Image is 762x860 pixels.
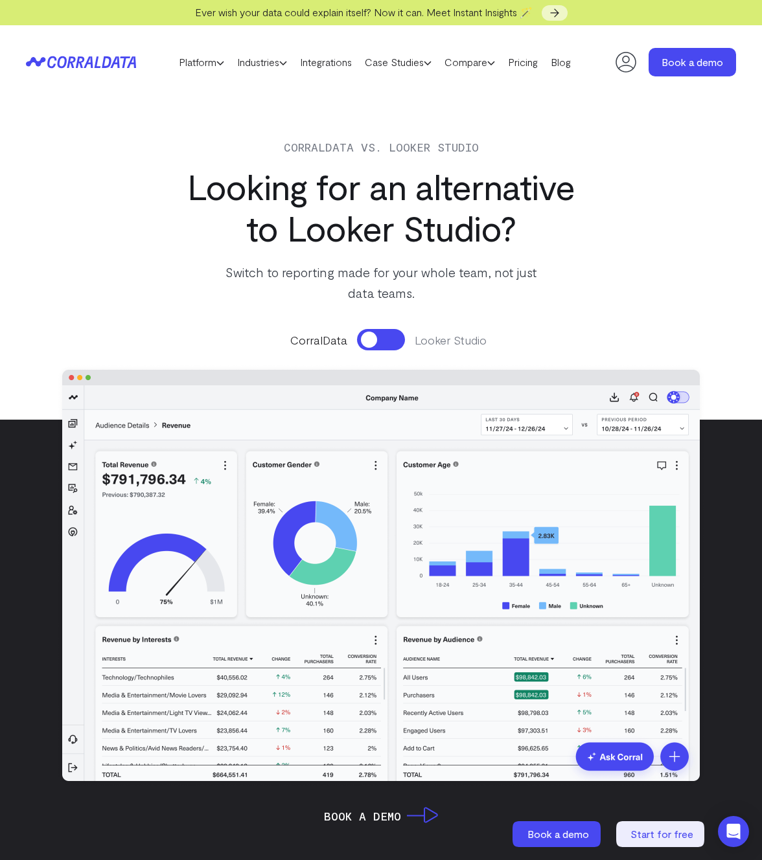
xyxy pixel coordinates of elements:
h1: Looking for an alternative to Looker Studio? [171,166,591,249]
a: Case Studies [358,52,438,72]
a: Book a Demo [324,807,438,825]
a: Industries [231,52,294,72]
p: Corraldata vs. Looker Studio [171,138,591,156]
span: Book a demo [527,828,589,840]
a: Blog [544,52,577,72]
span: Ever wish your data could explain itself? Now it can. Meet Instant Insights 🪄 [195,6,533,18]
a: Integrations [294,52,358,72]
span: CorralData [270,332,347,348]
p: Switch to reporting made for your whole team, not just data teams. [216,262,546,303]
span: Start for free [630,828,693,840]
a: Book a demo [649,48,736,76]
a: Pricing [502,52,544,72]
a: Book a demo [513,821,603,847]
a: Compare [438,52,502,72]
div: Open Intercom Messenger [718,816,749,847]
a: Platform [172,52,231,72]
span: Looker Studio [415,332,492,348]
a: Start for free [616,821,707,847]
